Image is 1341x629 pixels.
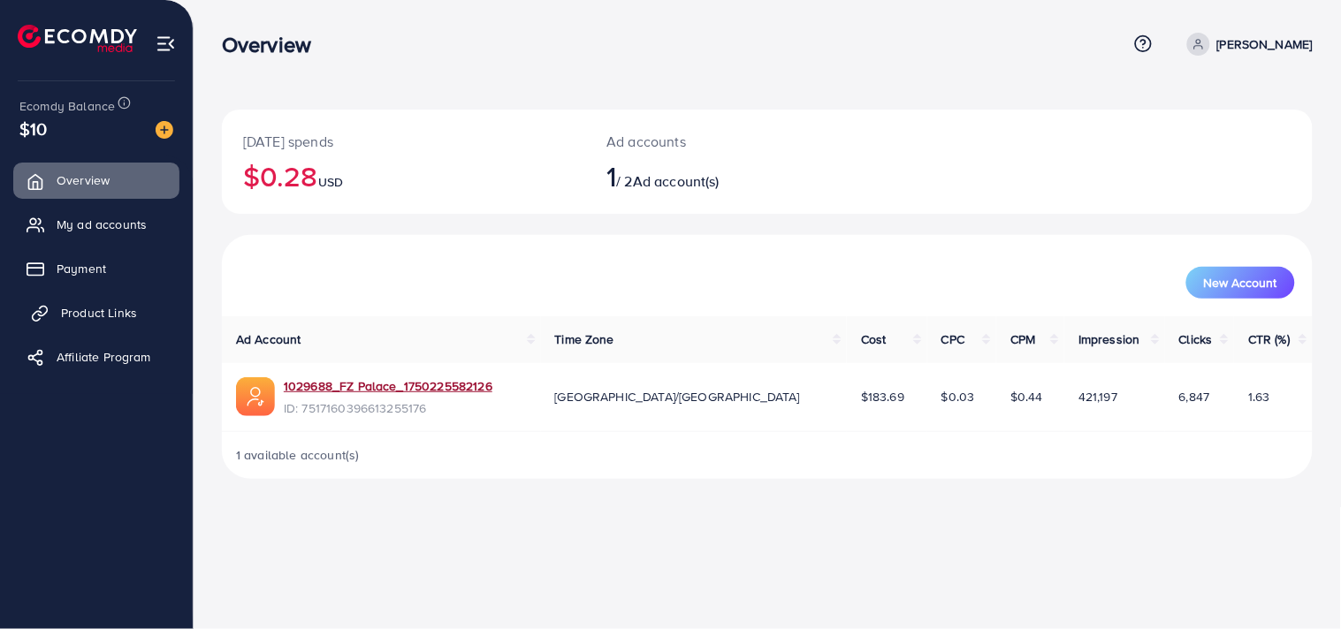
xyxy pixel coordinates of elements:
[243,131,564,152] p: [DATE] spends
[284,399,492,417] span: ID: 7517160396613255176
[13,163,179,198] a: Overview
[13,295,179,330] a: Product Links
[236,446,360,464] span: 1 available account(s)
[19,97,115,115] span: Ecomdy Balance
[57,171,110,189] span: Overview
[1078,388,1117,405] span: 421,197
[57,348,151,366] span: Affiliate Program
[1179,388,1210,405] span: 6,847
[1266,549,1328,616] iframe: Chat
[606,131,837,152] p: Ad accounts
[941,388,975,405] span: $0.03
[13,251,179,286] a: Payment
[1010,330,1035,348] span: CPM
[318,173,343,191] span: USD
[156,121,173,139] img: image
[941,330,964,348] span: CPC
[1204,277,1277,289] span: New Account
[606,159,837,193] h2: / 2
[861,330,887,348] span: Cost
[284,377,492,395] a: 1029688_FZ Palace_1750225582126
[1186,267,1295,299] button: New Account
[57,216,147,233] span: My ad accounts
[18,25,137,52] img: logo
[555,388,801,405] span: [GEOGRAPHIC_DATA]/[GEOGRAPHIC_DATA]
[13,339,179,375] a: Affiliate Program
[61,304,137,322] span: Product Links
[13,207,179,242] a: My ad accounts
[1248,388,1270,405] span: 1.63
[19,116,47,141] span: $10
[236,377,275,416] img: ic-ads-acc.e4c84228.svg
[57,260,106,277] span: Payment
[555,330,614,348] span: Time Zone
[1010,388,1043,405] span: $0.44
[1180,33,1313,56] a: [PERSON_NAME]
[156,34,176,54] img: menu
[236,330,301,348] span: Ad Account
[222,32,325,57] h3: Overview
[861,388,904,405] span: $183.69
[606,155,616,196] span: 1
[1217,34,1313,55] p: [PERSON_NAME]
[243,159,564,193] h2: $0.28
[633,171,720,191] span: Ad account(s)
[1179,330,1213,348] span: Clicks
[1078,330,1140,348] span: Impression
[1248,330,1290,348] span: CTR (%)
